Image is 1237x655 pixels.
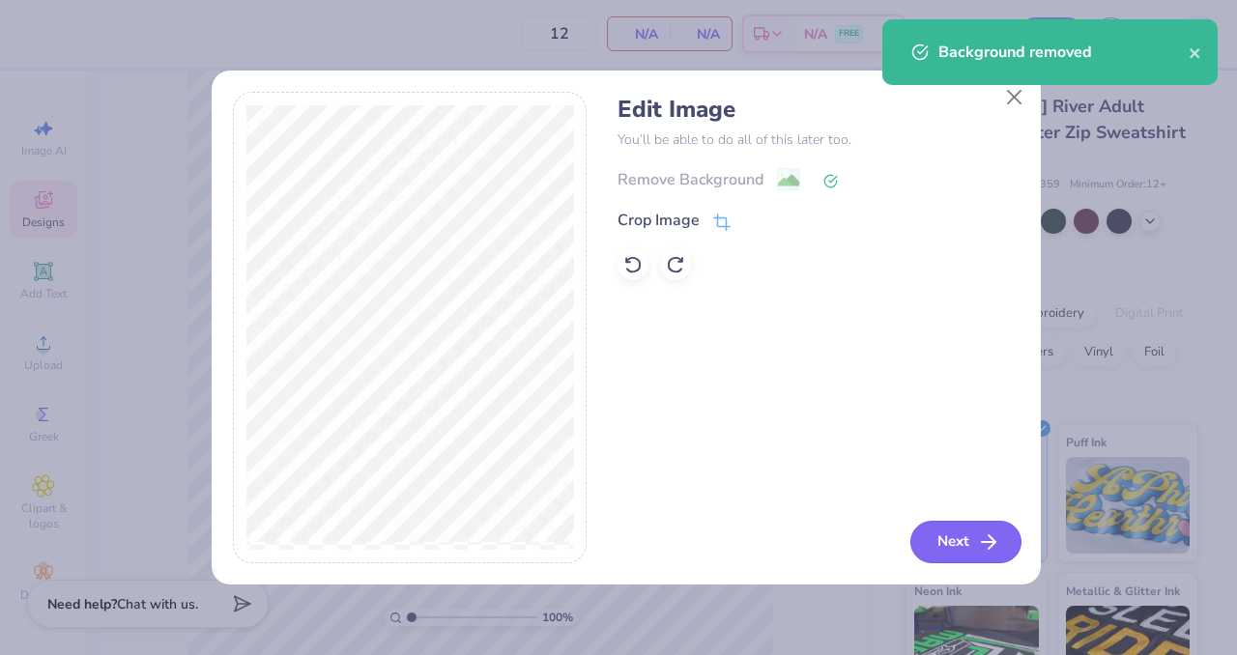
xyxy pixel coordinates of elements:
button: Next [910,521,1021,563]
p: You’ll be able to do all of this later too. [618,129,1019,150]
button: close [1189,41,1202,64]
h4: Edit Image [618,96,1019,124]
div: Background removed [938,41,1189,64]
div: Crop Image [618,209,700,232]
